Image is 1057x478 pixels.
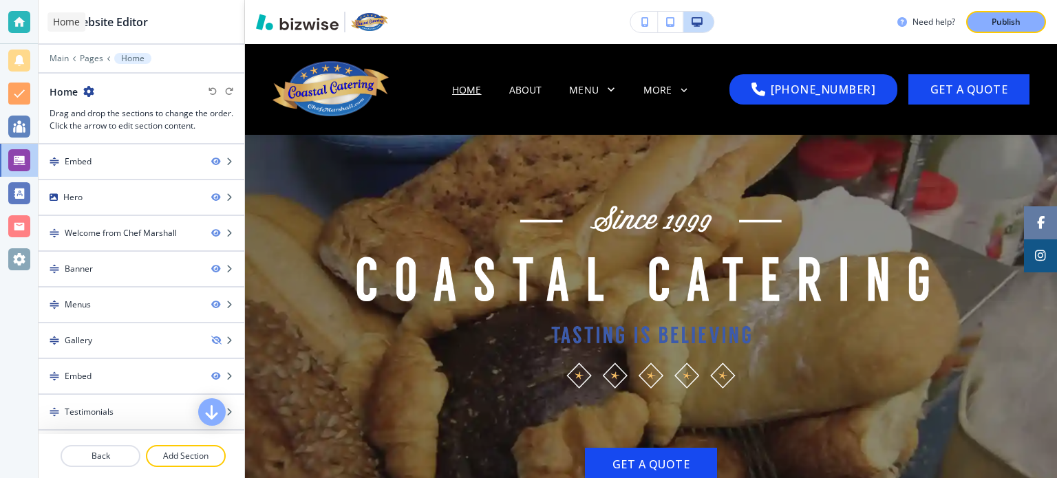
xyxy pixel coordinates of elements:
[50,264,59,274] img: Drag
[65,298,91,311] div: Menus
[80,54,103,63] button: Pages
[63,191,83,204] div: Hero
[114,53,151,64] button: Home
[39,287,244,322] div: DragMenus
[65,227,177,239] div: Welcome from Chef Marshal l
[569,83,599,97] p: Menu
[50,85,78,99] h2: Home
[39,431,244,465] div: DragWe Custom Cater where the Gulf Breezes invite Hospitality and Good Taste
[643,85,672,95] p: MORE
[65,155,92,168] div: Embed
[39,395,244,429] div: DragTestimonials
[72,14,148,30] h2: Website Editor
[912,16,955,28] h3: Need help?
[65,370,92,382] div: Embed
[452,83,482,97] p: Home
[147,450,224,462] p: Add Section
[50,107,233,132] h3: Drag and drop the sections to change the order. Click the arrow to edit section content.
[62,450,139,462] p: Back
[351,13,388,31] img: Your Logo
[39,359,244,393] div: DragEmbed
[341,173,961,420] img: costal catering
[39,180,244,215] div: Hero
[50,228,59,238] img: Drag
[39,323,244,358] div: DragGallery
[39,144,244,179] div: DragEmbed
[908,74,1029,105] button: GET A QUOTE
[729,74,897,105] a: [PHONE_NUMBER]
[1024,239,1057,272] a: Social media link to instagram account
[273,61,410,116] img: Coastal Catering
[50,371,59,381] img: Drag
[992,16,1021,28] p: Publish
[146,445,226,467] button: Add Section
[53,15,80,29] p: Home
[61,445,140,467] button: Back
[39,252,244,286] div: DragBanner
[50,300,59,309] img: Drag
[256,14,339,30] img: Bizwise Logo
[50,407,59,417] img: Drag
[50,336,59,345] img: Drag
[65,263,93,275] div: Banner
[39,216,244,250] div: DragWelcome from Chef Marshal l
[509,83,542,97] p: About
[121,54,145,63] p: Home
[65,406,114,418] div: Testimonials
[643,78,707,100] div: MORE
[50,54,69,63] button: Main
[50,157,59,166] img: Drag
[966,11,1046,33] button: Publish
[65,334,92,347] div: Gallery
[1024,206,1057,239] a: Social media link to facebook account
